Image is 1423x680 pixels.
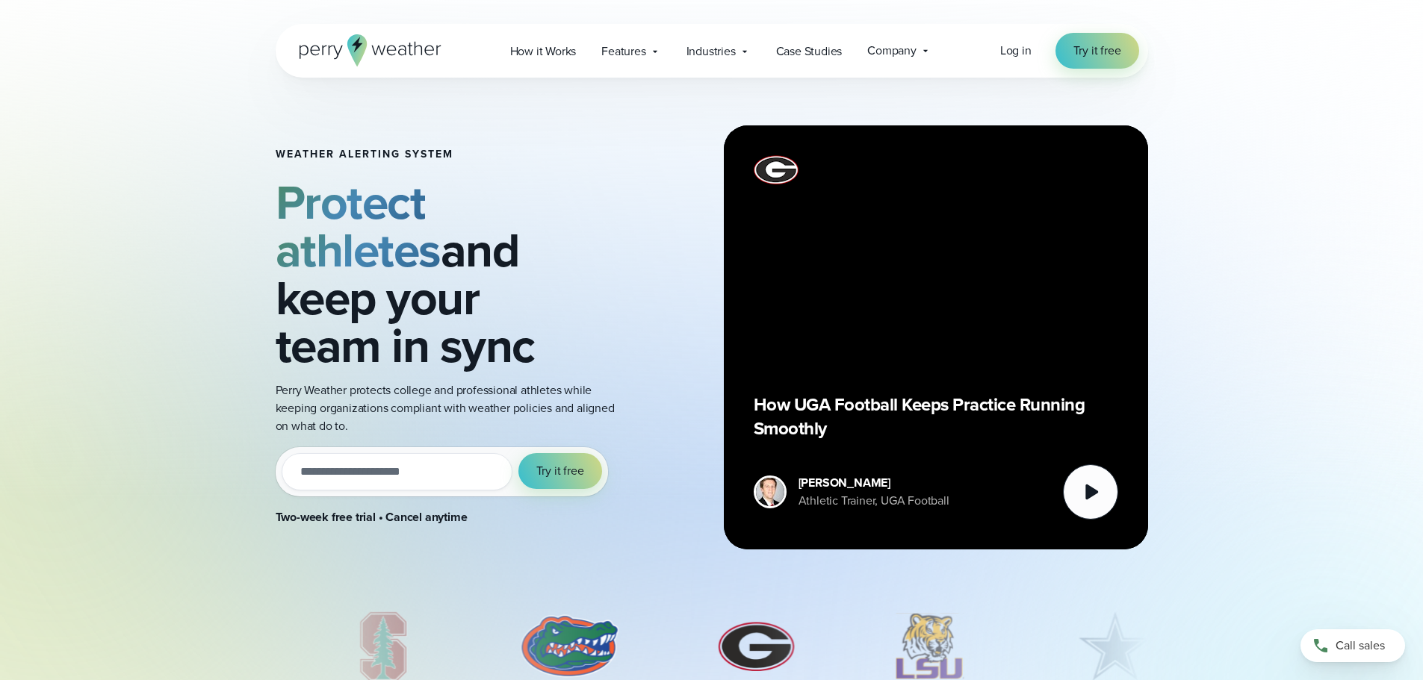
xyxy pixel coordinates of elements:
[867,42,917,60] span: Company
[510,43,577,60] span: How it Works
[1336,637,1385,655] span: Call sales
[763,36,855,66] a: Case Studies
[799,492,949,510] div: Athletic Trainer, UGA Football
[518,453,602,489] button: Try it free
[754,393,1118,440] p: How UGA Football Keeps Practice Running Smoothly
[1073,42,1121,60] span: Try it free
[776,43,843,60] span: Case Studies
[799,474,949,492] div: [PERSON_NAME]
[1000,42,1032,60] a: Log in
[276,381,625,435] p: Perry Weather protects college and professional athletes while keeping organizations compliant wi...
[686,43,736,60] span: Industries
[536,462,584,480] span: Try it free
[1300,629,1405,662] a: Call sales
[1000,42,1032,59] span: Log in
[276,167,441,285] strong: Protect athletes
[276,149,625,160] h1: Weather Alerting System
[276,508,468,525] strong: Two-week free trial • Cancel anytime
[1055,33,1139,69] a: Try it free
[276,178,625,369] h2: and keep your team in sync
[601,43,645,60] span: Features
[497,36,589,66] a: How it Works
